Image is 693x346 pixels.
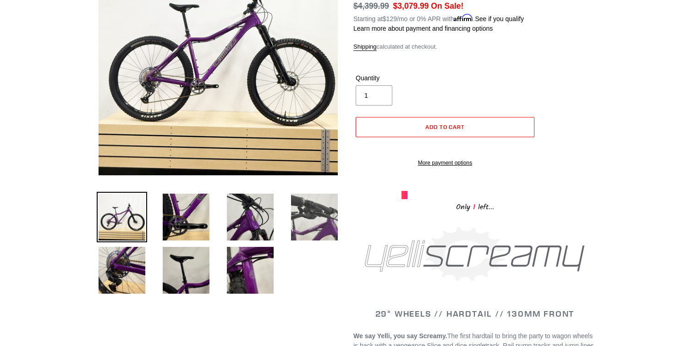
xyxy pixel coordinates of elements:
span: $3,079.99 [393,1,429,11]
div: Only left... [401,199,548,213]
span: 1 [470,201,478,213]
label: Quantity [356,73,443,83]
span: 29" WHEELS // HARDTAIL // 130MM FRONT [375,308,575,319]
img: Load image into Gallery viewer, DEMO BIKE: YELLI SCREAMY - Purple Haze - Large (Complete Bike) #43 [289,192,340,242]
img: Load image into Gallery viewer, DEMO BIKE: YELLI SCREAMY - Purple Haze - Large (Complete Bike) #43 [97,245,147,296]
a: Learn more about payment and financing options [353,25,493,32]
a: Shipping [353,43,377,51]
span: $129 [383,15,397,22]
span: Affirm [454,14,473,22]
img: Load image into Gallery viewer, DEMO BIKE: YELLI SCREAMY - Purple Haze - Large (Complete Bike) #43 [225,192,275,242]
s: $4,399.99 [353,1,389,11]
a: More payment options [356,159,534,167]
img: Load image into Gallery viewer, DEMO BIKE: YELLI SCREAMY - Purple Haze - Large (Complete Bike) #43 [161,192,211,242]
img: Load image into Gallery viewer, DEMO BIKE: YELLI SCREAMY - Purple Haze - Large (Complete Bike) #43 [97,192,147,242]
img: Load image into Gallery viewer, DEMO BIKE: YELLI SCREAMY - Purple Haze - Large (Complete Bike) #43 [225,245,275,296]
img: Load image into Gallery viewer, DEMO BIKE: YELLI SCREAMY - Purple Haze - Large (Complete Bike) #43 [161,245,211,296]
div: calculated at checkout. [353,42,596,51]
a: See if you qualify - Learn more about Affirm Financing (opens in modal) [475,15,524,22]
b: We say Yelli, you say Screamy. [353,332,447,340]
button: Add to cart [356,117,534,137]
p: Starting at /mo or 0% APR with . [353,12,524,24]
span: Add to cart [425,123,465,130]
